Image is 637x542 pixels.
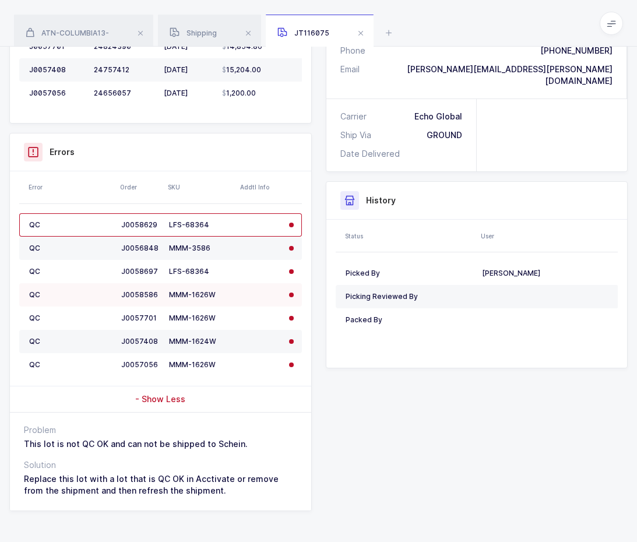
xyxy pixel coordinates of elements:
[340,129,376,141] div: Ship Via
[482,269,608,278] div: [PERSON_NAME]
[121,337,160,346] div: J0057408
[169,360,232,369] div: MMM-1626W
[29,290,112,300] div: QC
[169,314,232,323] div: MMM-1626W
[29,337,112,346] div: QC
[169,267,232,276] div: LFS-68364
[169,220,232,230] div: LFS-68364
[346,292,473,301] div: Picking Reviewed By
[135,393,185,405] span: - Show Less
[340,45,365,57] div: Phone
[540,45,613,57] div: [PHONE_NUMBER]
[340,111,371,122] div: Carrier
[169,244,232,253] div: MMM-3586
[240,182,281,192] div: Addtl Info
[29,267,112,276] div: QC
[222,65,261,75] span: 15,204.00
[340,64,360,87] div: Email
[345,231,474,241] div: Status
[164,89,213,98] div: [DATE]
[340,148,404,160] div: Date Delivered
[121,244,160,253] div: J0056848
[10,412,311,511] div: - Show Less
[29,89,85,98] div: J0057056
[24,473,297,497] div: Replace this lot with a lot that is QC OK in Acctivate or remove from the shipment and then refre...
[169,290,232,300] div: MMM-1626W
[169,337,232,346] div: MMM-1624W
[427,129,462,141] div: GROUND
[121,360,160,369] div: J0057056
[50,146,75,158] h3: Errors
[94,89,154,98] div: 24656057
[277,29,329,37] span: JT116075
[346,269,473,278] div: Picked By
[24,424,297,436] div: Problem
[121,290,160,300] div: J0058586
[29,220,112,230] div: QC
[10,386,311,412] div: - Show Less
[170,29,217,37] span: Shipping
[26,29,109,37] span: ATN-COLUMBIA13-
[94,65,154,75] div: 24757412
[24,459,297,471] div: Solution
[29,182,113,192] div: Error
[121,267,160,276] div: J0058697
[164,65,213,75] div: [DATE]
[29,244,112,253] div: QC
[414,111,462,122] div: Echo Global
[168,182,233,192] div: SKU
[481,231,615,241] div: User
[121,314,160,323] div: J0057701
[360,64,613,87] div: [PERSON_NAME][EMAIL_ADDRESS][PERSON_NAME][DOMAIN_NAME]
[121,220,160,230] div: J0058629
[29,65,85,75] div: J0057408
[29,314,112,323] div: QC
[24,438,297,450] div: This lot is not QC OK and can not be shipped to Schein.
[366,195,396,206] h3: History
[29,360,112,369] div: QC
[222,89,256,98] span: 1,200.00
[346,315,473,325] div: Packed By
[120,182,161,192] div: Order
